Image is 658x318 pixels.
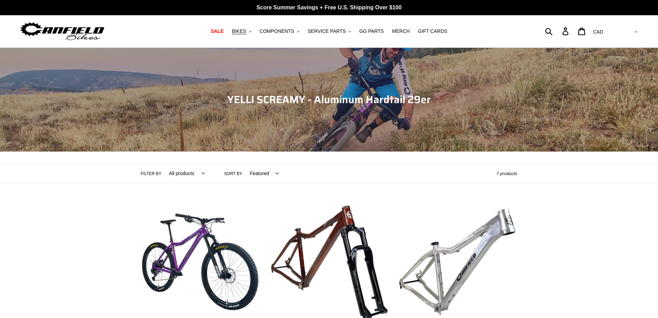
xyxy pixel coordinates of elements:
[207,27,227,36] a: SALE
[211,28,223,34] span: SALE
[496,171,517,176] span: 7 products
[392,28,410,34] span: MERCH
[389,27,413,36] a: MERCH
[227,91,431,108] span: YELLI SCREAMY - Aluminum Hardtail 29er
[224,171,242,177] label: Sort by
[418,28,447,34] span: GIFT CARDS
[549,24,566,39] input: Search
[228,27,255,36] button: BIKES
[232,28,246,34] span: BIKES
[19,20,105,42] img: Canfield Bikes
[260,28,294,34] span: COMPONENTS
[304,27,354,36] button: SERVICE PARTS
[359,28,384,34] span: GG PARTS
[308,28,346,34] span: SERVICE PARTS
[356,27,387,36] a: GG PARTS
[414,27,451,36] a: GIFT CARDS
[256,27,303,36] button: COMPONENTS
[141,171,162,177] label: Filter by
